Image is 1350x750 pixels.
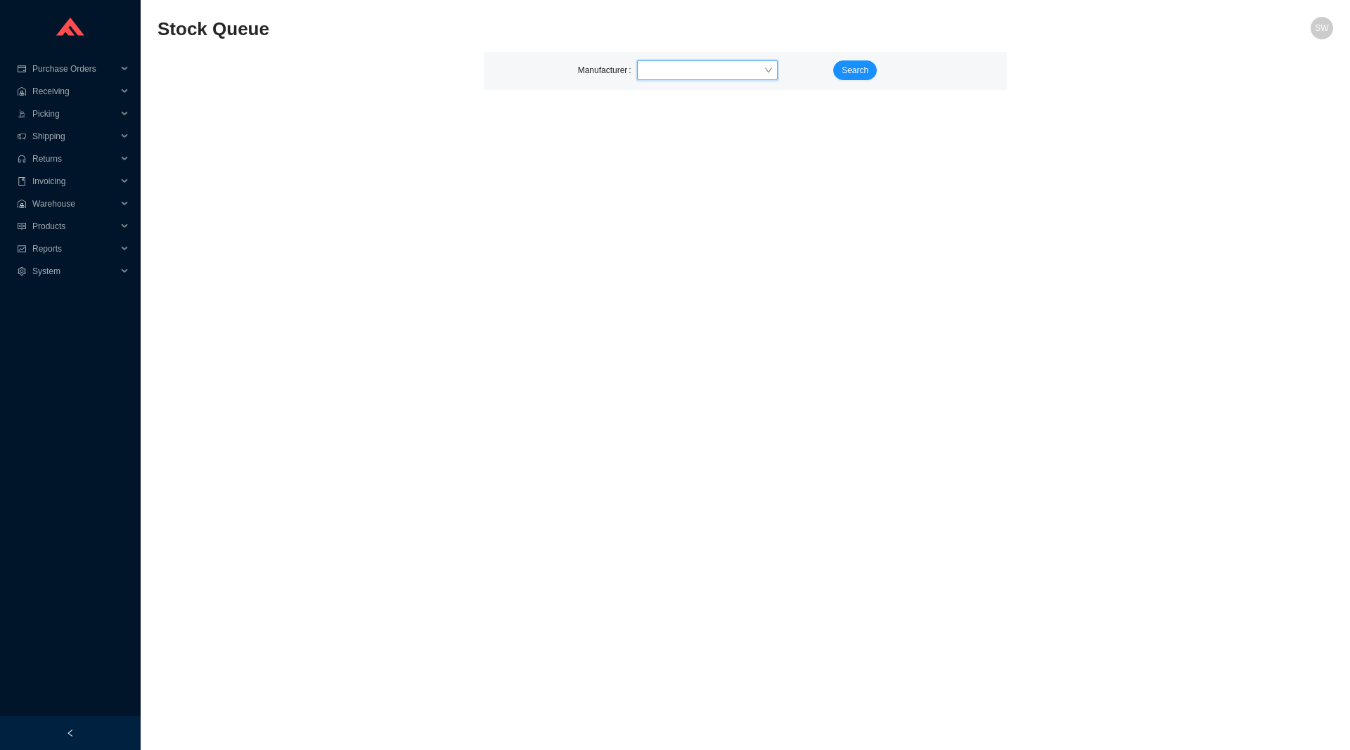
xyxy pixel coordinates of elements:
span: Products [32,215,117,238]
span: Invoicing [32,170,117,193]
span: read [17,222,27,231]
span: SW [1315,17,1328,39]
span: book [17,177,27,186]
span: setting [17,267,27,276]
span: Picking [32,103,117,125]
span: customer-service [17,155,27,163]
span: Returns [32,148,117,170]
label: Manufacturer [578,60,637,80]
span: System [32,260,117,283]
h2: Stock Queue [157,17,1039,41]
span: Reports [32,238,117,260]
button: Search [833,60,877,80]
span: Purchase Orders [32,58,117,80]
span: Shipping [32,125,117,148]
span: Warehouse [32,193,117,215]
span: Search [842,63,868,77]
span: fund [17,245,27,253]
span: Receiving [32,80,117,103]
span: left [66,729,75,737]
span: credit-card [17,65,27,73]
